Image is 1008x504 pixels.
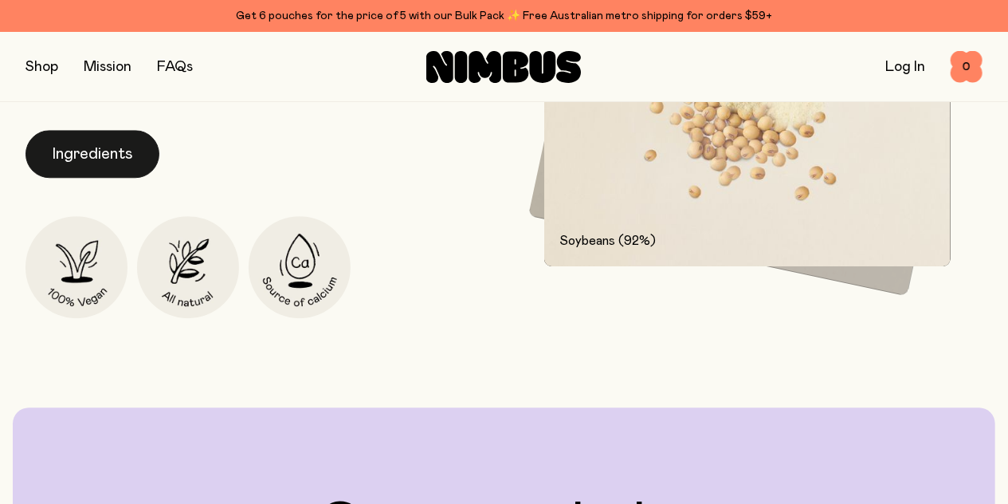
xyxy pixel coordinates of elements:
a: Log In [885,60,925,74]
a: FAQs [157,60,193,74]
div: Get 6 pouches for the price of 5 with our Bulk Pack ✨ Free Australian metro shipping for orders $59+ [25,6,983,26]
p: Soybeans (92%) [560,231,935,250]
button: Ingredients [25,130,159,178]
a: Mission [84,60,131,74]
button: 0 [951,51,983,83]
